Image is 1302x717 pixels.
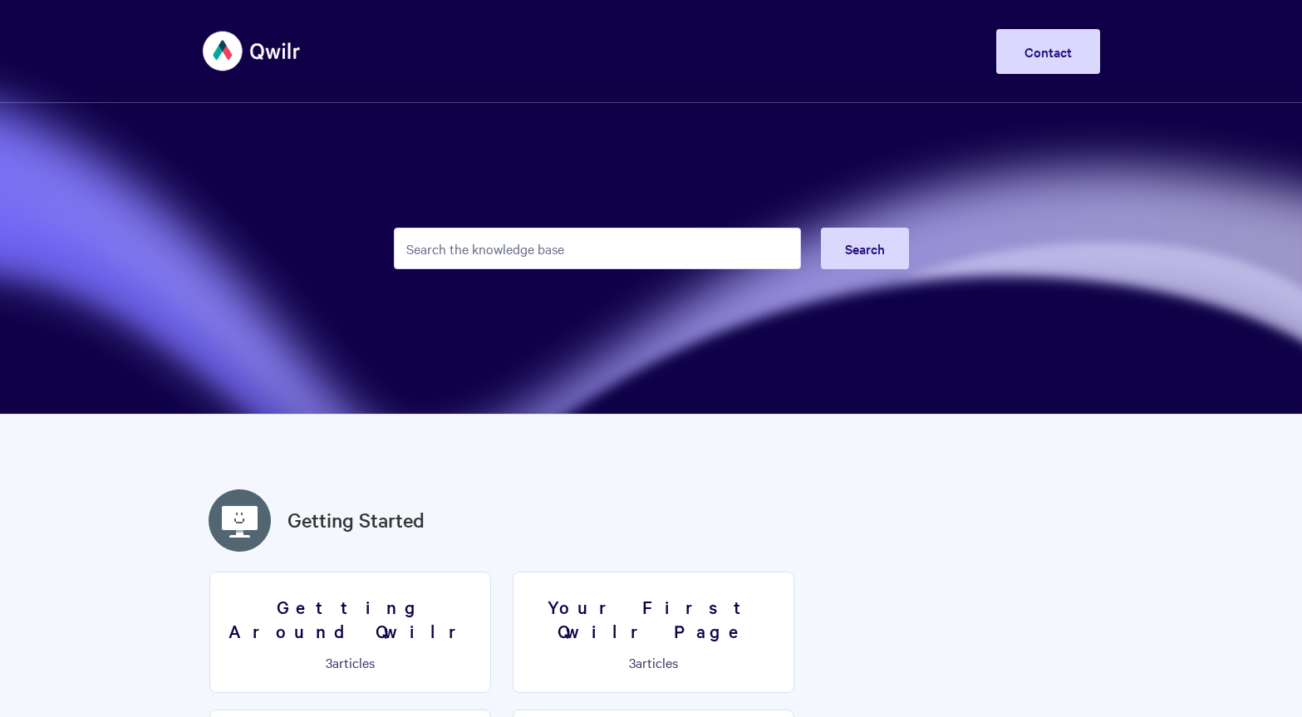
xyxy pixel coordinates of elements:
[845,239,885,258] span: Search
[821,228,909,269] button: Search
[220,655,480,670] p: articles
[326,653,332,671] span: 3
[996,29,1100,74] a: Contact
[220,595,480,642] h3: Getting Around Qwilr
[523,595,784,642] h3: Your First Qwilr Page
[629,653,636,671] span: 3
[394,228,801,269] input: Search the knowledge base
[513,572,794,693] a: Your First Qwilr Page 3articles
[203,20,302,82] img: Qwilr Help Center
[287,505,425,535] a: Getting Started
[523,655,784,670] p: articles
[209,572,491,693] a: Getting Around Qwilr 3articles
